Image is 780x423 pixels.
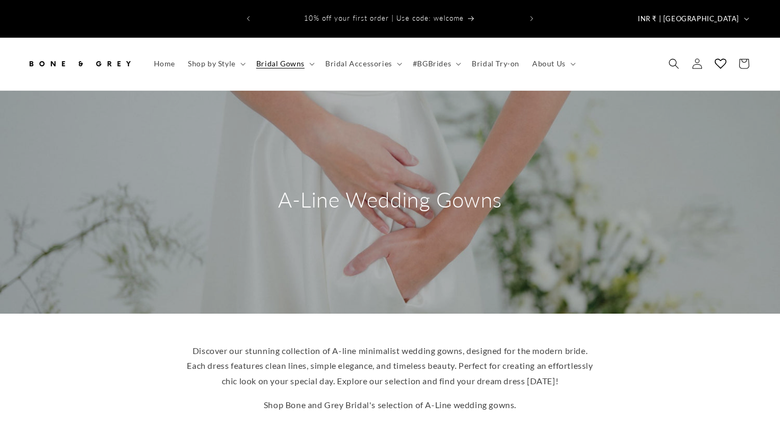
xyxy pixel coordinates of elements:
[465,53,526,75] a: Bridal Try-on
[256,59,305,68] span: Bridal Gowns
[188,59,236,68] span: Shop by Style
[27,52,133,75] img: Bone and Grey Bridal
[183,398,597,413] p: Shop Bone and Grey Bridal's selection of A-Line wedding gowns.
[325,59,392,68] span: Bridal Accessories
[413,59,451,68] span: #BGBrides
[183,343,597,389] p: Discover our stunning collection of A-line minimalist wedding gowns, designed for the modern brid...
[250,53,319,75] summary: Bridal Gowns
[406,53,465,75] summary: #BGBrides
[154,59,175,68] span: Home
[278,186,502,213] h2: A-Line Wedding Gowns
[23,48,137,80] a: Bone and Grey Bridal
[304,14,464,22] span: 10% off your first order | Use code: welcome
[472,59,519,68] span: Bridal Try-on
[638,14,739,24] span: INR ₹ | [GEOGRAPHIC_DATA]
[319,53,406,75] summary: Bridal Accessories
[662,52,686,75] summary: Search
[532,59,566,68] span: About Us
[148,53,181,75] a: Home
[631,8,753,29] button: INR ₹ | [GEOGRAPHIC_DATA]
[237,8,260,29] button: Previous announcement
[520,8,543,29] button: Next announcement
[526,53,580,75] summary: About Us
[181,53,250,75] summary: Shop by Style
